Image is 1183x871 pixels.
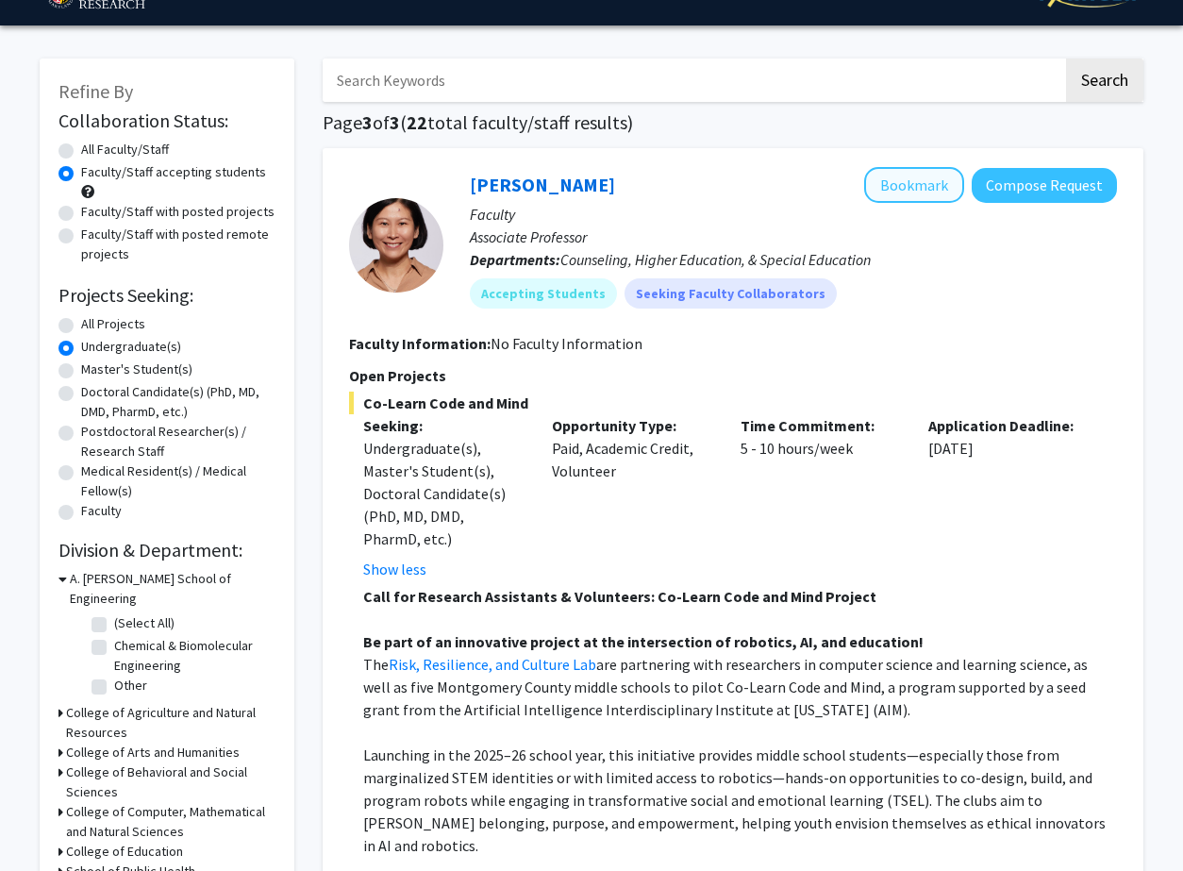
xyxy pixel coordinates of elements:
span: 3 [362,110,373,134]
a: [PERSON_NAME] [470,173,615,196]
mat-chip: Seeking Faculty Collaborators [625,278,837,309]
button: Add Chunyan Yang to Bookmarks [864,167,964,203]
h3: College of Computer, Mathematical and Natural Sciences [66,802,275,842]
span: are partnering with researchers in computer science and learning science, as well as five Montgom... [363,655,1088,719]
span: 3 [390,110,400,134]
p: Time Commitment: [741,414,901,437]
p: Opportunity Type: [552,414,712,437]
label: Faculty/Staff accepting students [81,162,266,182]
label: Chemical & Biomolecular Engineering [114,636,271,676]
span: 22 [407,110,427,134]
button: Search [1066,59,1143,102]
h3: College of Arts and Humanities [66,743,240,762]
button: Show less [363,558,426,580]
iframe: Chat [14,786,80,857]
strong: Be part of an innovative project at the intersection of robotics, AI, and education! [363,632,924,651]
h3: College of Behavioral and Social Sciences [66,762,275,802]
h3: College of Education [66,842,183,862]
button: Compose Request to Chunyan Yang [972,168,1117,203]
p: Associate Professor [470,226,1117,248]
h3: College of Agriculture and Natural Resources [66,703,275,743]
span: Launching in the 2025–26 school year, this initiative provides middle school students—especially ... [363,745,1106,855]
h2: Division & Department: [58,539,275,561]
span: The [363,655,389,674]
span: Refine By [58,79,133,103]
label: All Faculty/Staff [81,140,169,159]
input: Search Keywords [323,59,1063,102]
div: [DATE] [914,414,1103,580]
b: Faculty Information: [349,334,491,353]
a: Risk, Resilience, and Culture Lab [389,655,596,674]
p: Application Deadline: [928,414,1089,437]
h2: Projects Seeking: [58,284,275,307]
label: Doctoral Candidate(s) (PhD, MD, DMD, PharmD, etc.) [81,382,275,422]
strong: Call for Research Assistants & Volunteers: Co-Learn Code and Mind Project [363,587,876,606]
label: Other [114,676,147,695]
h2: Collaboration Status: [58,109,275,132]
label: Faculty [81,501,122,521]
label: Undergraduate(s) [81,337,181,357]
label: Master's Student(s) [81,360,192,379]
label: Faculty/Staff with posted projects [81,202,275,222]
p: Seeking: [363,414,524,437]
label: Postdoctoral Researcher(s) / Research Staff [81,422,275,461]
h3: A. [PERSON_NAME] School of Engineering [70,569,275,609]
p: Open Projects [349,364,1117,387]
span: No Faculty Information [491,334,642,353]
div: Paid, Academic Credit, Volunteer [538,414,726,580]
span: Co-Learn Code and Mind [349,392,1117,414]
p: Faculty [470,203,1117,226]
div: Undergraduate(s), Master's Student(s), Doctoral Candidate(s) (PhD, MD, DMD, PharmD, etc.) [363,437,524,550]
h1: Page of ( total faculty/staff results) [323,111,1143,134]
mat-chip: Accepting Students [470,278,617,309]
b: Departments: [470,250,560,269]
label: Faculty/Staff with posted remote projects [81,225,275,264]
label: All Projects [81,314,145,334]
label: Medical Resident(s) / Medical Fellow(s) [81,461,275,501]
span: Counseling, Higher Education, & Special Education [560,250,871,269]
div: 5 - 10 hours/week [726,414,915,580]
label: (Select All) [114,613,175,633]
